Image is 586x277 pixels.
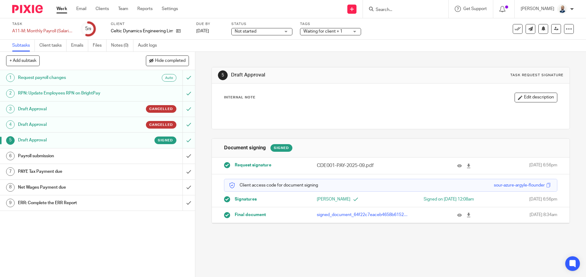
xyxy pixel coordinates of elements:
h1: Document signing [224,145,266,151]
h1: RPN: Update Employees RPN on BrightPay [18,89,124,98]
a: Work [56,6,67,12]
div: 6 [6,152,15,160]
span: Get Support [463,7,487,11]
div: 7 [6,167,15,176]
label: Due by [196,22,224,27]
span: Signed [158,138,173,143]
a: Reports [137,6,153,12]
span: Cancelled [149,106,173,112]
div: 8 [6,183,15,192]
h1: Draft Approval [231,72,404,78]
div: sour-azure-argyle-flounder [494,182,545,188]
p: Celtic Dynamics Engineering Limited [111,28,173,34]
p: [PERSON_NAME] [317,196,391,202]
span: Hide completed [155,59,186,63]
div: A11-M: Monthly Payroll (Salaried) [12,28,73,34]
div: 3 [6,105,15,113]
p: CDE001-PAY-2025-09.pdf [317,162,409,169]
img: Mark%20LI%20profiler.png [557,4,567,14]
h1: PAYE Tax Payment due [18,167,124,176]
a: Emails [71,40,88,51]
h1: Draft Approval [18,120,124,129]
div: 9 [6,199,15,207]
span: Request signature [235,162,271,168]
span: Waiting for client + 1 [303,29,342,34]
span: [DATE] 8:34am [530,212,557,218]
label: Status [231,22,292,27]
p: Client access code for document signing [229,182,318,188]
p: signed_document_64f22c7eaceb4658b61521fb8845f85d.pdf [317,212,409,218]
p: Internal Note [224,95,255,100]
a: Audit logs [138,40,161,51]
button: Edit description [515,93,557,102]
a: Email [76,6,86,12]
h1: ERR: Complete the ERR Report [18,198,124,208]
h1: Payroll submission [18,151,124,161]
input: Search [375,7,430,13]
h1: Net Wages Payment due [18,183,124,192]
div: 1 [6,73,15,82]
a: Subtasks [12,40,35,51]
h1: Request payroll changes [18,73,124,82]
div: 4 [6,120,15,129]
button: Hide completed [146,55,189,66]
div: 2 [6,89,15,98]
span: [DATE] 6:56pm [529,162,557,169]
label: Task [12,22,73,27]
div: Signed [270,144,292,152]
a: Settings [162,6,178,12]
small: /9 [88,27,91,31]
div: 5 [85,25,91,32]
div: Signed on [DATE] 12:08am [400,196,474,202]
button: + Add subtask [6,55,40,66]
div: Task request signature [510,73,563,78]
a: Clients [96,6,109,12]
p: [PERSON_NAME] [521,6,554,12]
span: [DATE] 6:56pm [529,196,557,202]
h1: Draft Approval [18,136,124,145]
a: Team [118,6,128,12]
span: Final document [235,212,266,218]
span: Cancelled [149,122,173,127]
div: 5 [6,136,15,145]
a: Notes (0) [111,40,133,51]
label: Client [111,22,189,27]
label: Tags [300,22,361,27]
h1: Draft Approval [18,105,124,114]
span: Not started [235,29,256,34]
div: 5 [218,70,228,80]
img: Pixie [12,5,43,13]
span: [DATE] [196,29,209,33]
a: Files [93,40,107,51]
a: Client tasks [39,40,67,51]
div: Auto [162,74,176,82]
span: Signatures [235,196,257,202]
